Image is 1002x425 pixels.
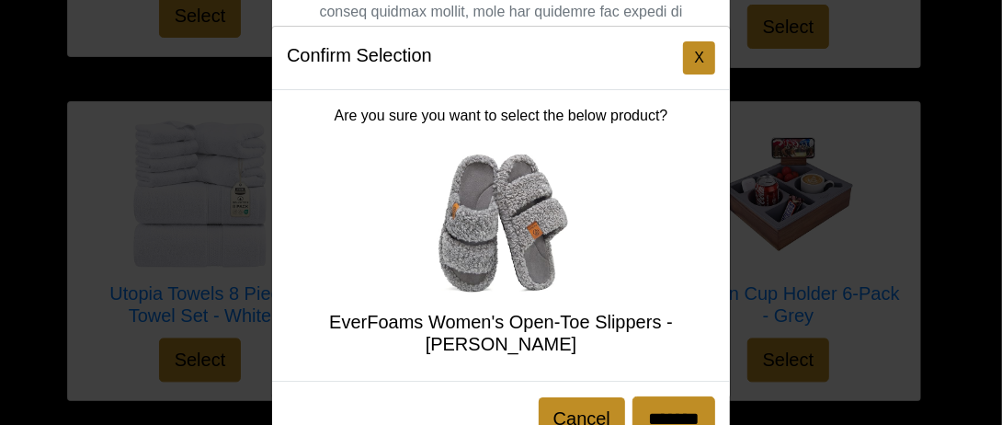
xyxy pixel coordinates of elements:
h5: EverFoams Women's Open-Toe Slippers - [PERSON_NAME] [287,311,715,355]
div: Are you sure you want to select the below product? [272,90,730,381]
h5: Confirm Selection [287,41,432,69]
button: Close [683,41,715,75]
img: EverFoams Women's Open-Toe Slippers - Fuzzy Grey [427,149,575,296]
